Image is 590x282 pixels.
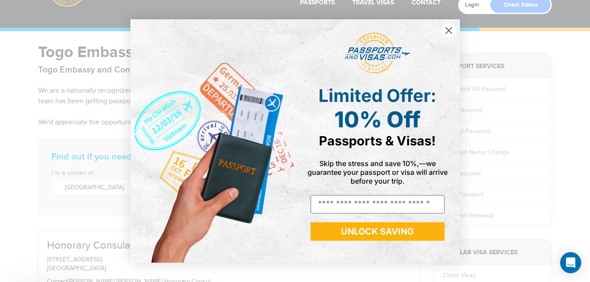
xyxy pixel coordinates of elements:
[441,23,456,38] button: Close dialog
[334,106,420,133] span: 10% Off
[344,33,410,74] img: passports and visas
[130,19,295,262] img: de9cda0d-0715-46ca-9a25-073762a91ba7.png
[319,133,436,148] span: Passports & Visas!
[308,159,448,185] span: Skip the stress and save 10%,—we guarantee your passport or visa will arrive before your trip.
[560,252,581,273] div: Open Intercom Messenger
[319,85,436,106] span: Limited Offer:
[311,222,445,241] button: UNLOCK SAVING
